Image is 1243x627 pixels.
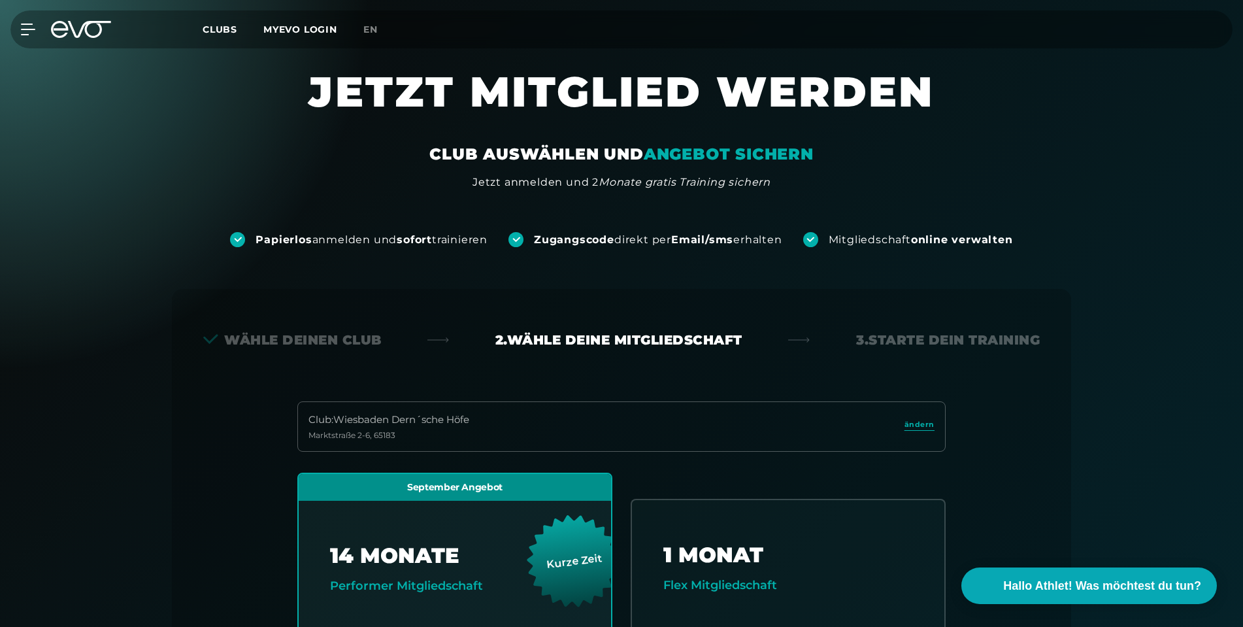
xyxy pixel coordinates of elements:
[534,233,782,247] div: direkt per erhalten
[904,419,935,430] span: ändern
[534,233,614,246] strong: Zugangscode
[256,233,312,246] strong: Papierlos
[203,331,382,349] div: Wähle deinen Club
[829,233,1013,247] div: Mitgliedschaft
[904,419,935,434] a: ändern
[961,568,1217,604] button: Hallo Athlet! Was möchtest du tun?
[671,233,733,246] strong: Email/sms
[856,331,1040,349] div: 3. Starte dein Training
[308,413,469,428] div: Club : Wiesbaden Dern´sche Höfe
[229,65,1014,144] h1: JETZT MITGLIED WERDEN
[203,23,263,35] a: Clubs
[429,144,813,165] div: CLUB AUSWÄHLEN UND
[263,24,337,35] a: MYEVO LOGIN
[1003,577,1201,595] span: Hallo Athlet! Was möchtest du tun?
[397,233,432,246] strong: sofort
[911,233,1013,246] strong: online verwalten
[644,144,814,163] em: ANGEBOT SICHERN
[495,331,742,349] div: 2. Wähle deine Mitgliedschaft
[472,175,771,190] div: Jetzt anmelden und 2
[308,430,469,441] div: Marktstraße 2-6 , 65183
[363,22,393,37] a: en
[363,24,378,35] span: en
[203,24,237,35] span: Clubs
[256,233,488,247] div: anmelden und trainieren
[599,176,771,188] em: Monate gratis Training sichern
